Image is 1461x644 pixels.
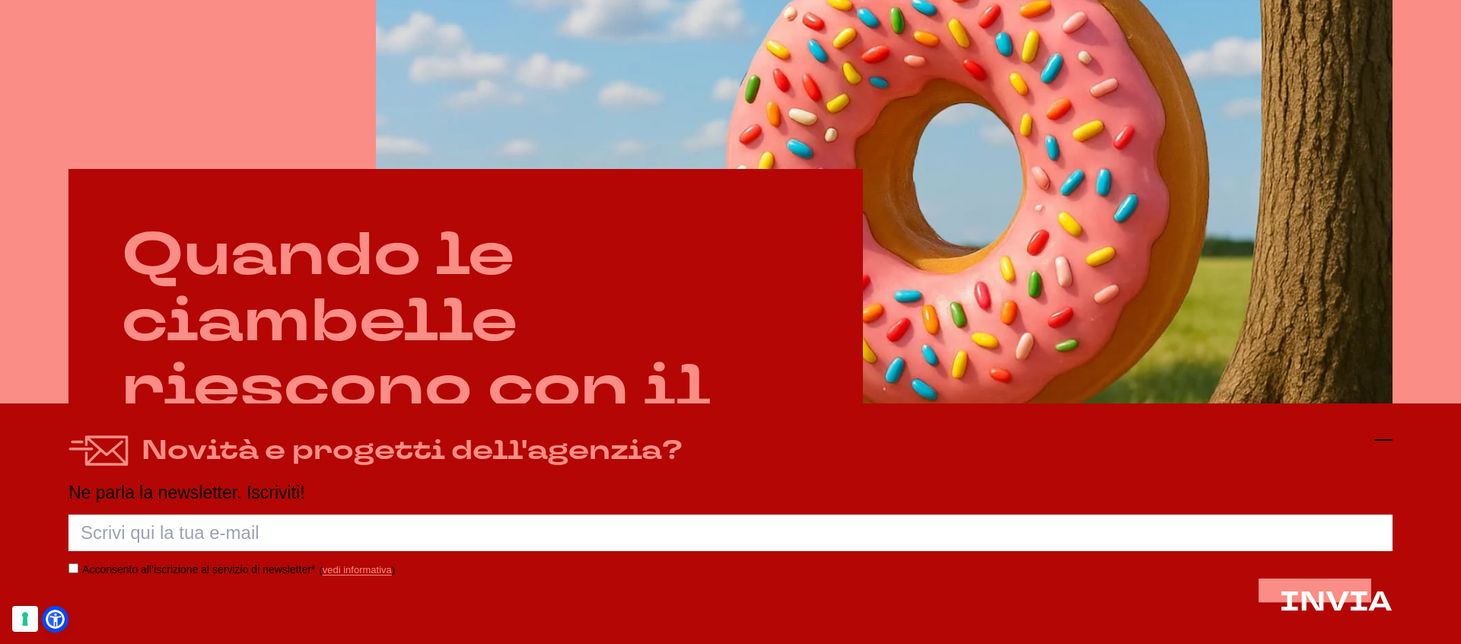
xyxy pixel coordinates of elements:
h4: Novità e progetti dell'agenzia? [142,431,683,471]
p: Ne parla la newsletter. Iscriviti! [68,483,1393,502]
h2: Quando le ciambelle riescono con il buco [122,222,810,487]
a: vedi informativa [323,564,392,575]
span: INVIA [1280,584,1393,620]
button: INVIA [1280,588,1393,617]
label: Acconsento all’iscrizione al servizio di newsletter* [82,563,315,575]
input: Scrivi qui la tua e-mail [68,515,1393,551]
span: ( ) [319,564,395,575]
a: Open Accessibility Menu [46,610,65,629]
button: Le tue preferenze relative al consenso per le tecnologie di tracciamento [12,606,38,632]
